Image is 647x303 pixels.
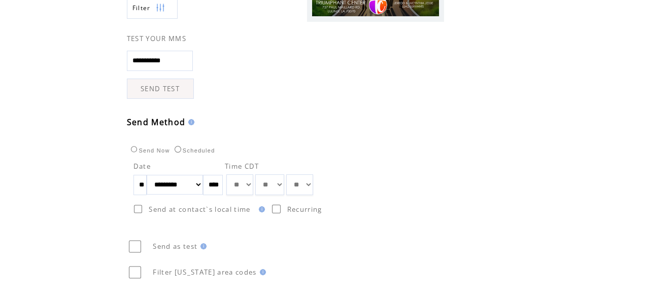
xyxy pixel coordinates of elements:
span: TEST YOUR MMS [127,34,186,43]
span: Filter [US_STATE] area codes [153,268,256,277]
img: help.gif [185,119,194,125]
span: Send as test [153,242,197,251]
label: Send Now [128,147,170,154]
input: Send Now [131,146,138,153]
a: SEND TEST [127,79,194,99]
span: Date [133,162,151,171]
span: Show filters [132,4,151,12]
input: Scheduled [175,146,181,153]
span: Send Method [127,117,186,128]
img: help.gif [256,206,265,212]
img: help.gif [257,269,266,275]
label: Scheduled [172,147,215,154]
span: Recurring [287,205,322,214]
img: help.gif [197,243,207,249]
span: Send at contact`s local time [149,205,250,214]
span: Time CDT [225,162,259,171]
